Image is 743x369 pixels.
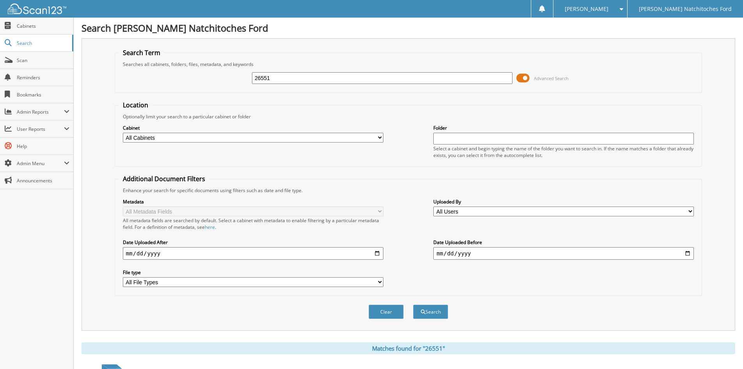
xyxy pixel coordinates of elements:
legend: Location [119,101,152,109]
div: Searches all cabinets, folders, files, metadata, and keywords [119,61,698,68]
span: [PERSON_NAME] Natchitoches Ford [639,7,732,11]
label: Date Uploaded After [123,239,383,246]
h1: Search [PERSON_NAME] Natchitoches Ford [82,21,735,34]
button: Clear [369,305,404,319]
span: Cabinets [17,23,69,29]
button: Search [413,305,448,319]
span: Admin Menu [17,160,64,167]
div: Enhance your search for specific documents using filters such as date and file type. [119,187,698,194]
span: Scan [17,57,69,64]
label: Uploaded By [433,198,694,205]
input: end [433,247,694,260]
label: Date Uploaded Before [433,239,694,246]
span: Admin Reports [17,109,64,115]
span: Search [17,40,68,46]
span: Advanced Search [534,75,569,81]
span: User Reports [17,126,64,132]
span: [PERSON_NAME] [565,7,608,11]
span: Announcements [17,177,69,184]
div: Optionally limit your search to a particular cabinet or folder [119,113,698,120]
label: Cabinet [123,125,383,131]
span: Help [17,143,69,150]
legend: Additional Document Filters [119,175,209,183]
label: File type [123,269,383,276]
div: Select a cabinet and begin typing the name of the folder you want to search in. If the name match... [433,145,694,159]
div: Matches found for "26551" [82,342,735,354]
span: Reminders [17,74,69,81]
a: here [205,224,215,230]
input: start [123,247,383,260]
img: scan123-logo-white.svg [8,4,66,14]
label: Folder [433,125,694,131]
legend: Search Term [119,48,164,57]
label: Metadata [123,198,383,205]
span: Bookmarks [17,91,69,98]
div: All metadata fields are searched by default. Select a cabinet with metadata to enable filtering b... [123,217,383,230]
